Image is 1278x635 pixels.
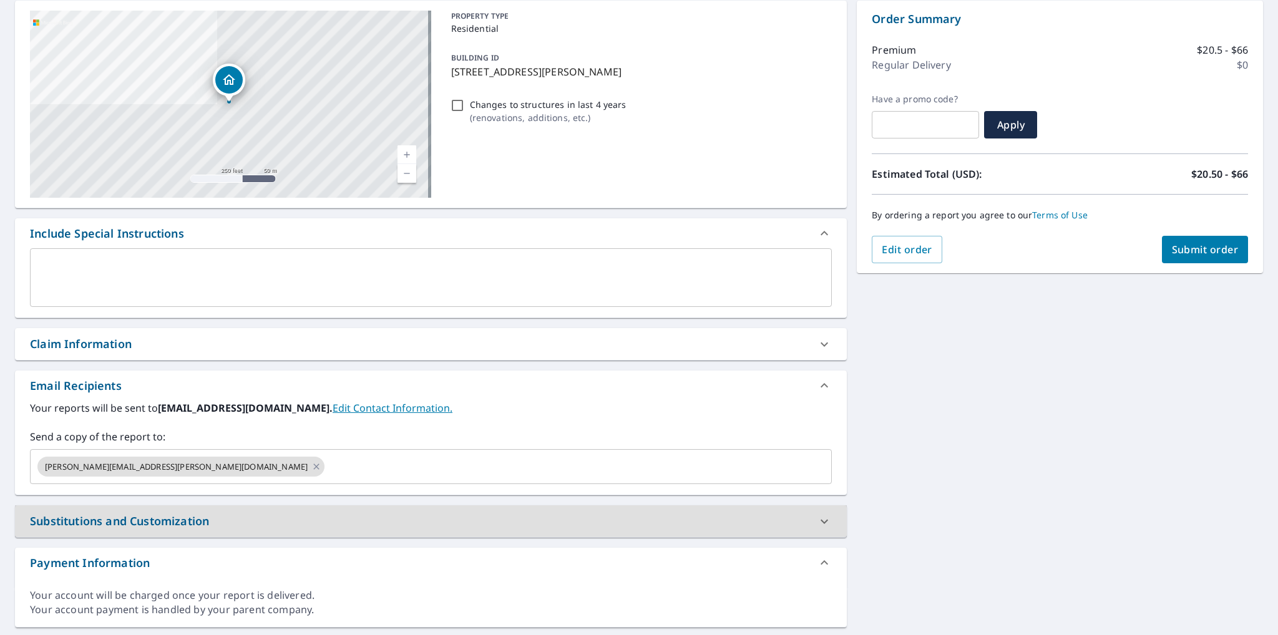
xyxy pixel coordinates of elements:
p: [STREET_ADDRESS][PERSON_NAME] [451,64,827,79]
a: Current Level 17, Zoom Out [398,164,416,183]
div: Email Recipients [15,371,847,400]
p: Premium [872,42,916,57]
p: Changes to structures in last 4 years [470,98,627,111]
div: Substitutions and Customization [30,513,209,530]
button: Edit order [872,236,942,263]
div: Email Recipients [30,377,122,394]
div: Claim Information [30,336,132,352]
b: [EMAIL_ADDRESS][DOMAIN_NAME]. [158,401,333,415]
p: $20.5 - $66 [1197,42,1248,57]
p: Residential [451,22,827,35]
a: Current Level 17, Zoom In [398,145,416,164]
p: $20.50 - $66 [1191,167,1248,182]
label: Send a copy of the report to: [30,429,832,444]
p: By ordering a report you agree to our [872,210,1248,221]
p: $0 [1237,57,1248,72]
span: [PERSON_NAME][EMAIL_ADDRESS][PERSON_NAME][DOMAIN_NAME] [37,461,315,473]
div: Your account will be charged once your report is delivered. [30,588,832,603]
div: Your account payment is handled by your parent company. [30,603,832,617]
div: Claim Information [15,328,847,360]
a: EditContactInfo [333,401,452,415]
p: PROPERTY TYPE [451,11,827,22]
div: Payment Information [30,555,150,571]
button: Apply [984,111,1037,138]
a: Terms of Use [1032,209,1088,221]
span: Submit order [1172,243,1239,256]
p: BUILDING ID [451,52,499,63]
span: Apply [994,118,1027,132]
p: Regular Delivery [872,57,950,72]
div: Dropped pin, building 1, Residential property, 112 Bright Gem Dr Saint Charles, MO 63304 [213,64,245,102]
p: ( renovations, additions, etc. ) [470,111,627,124]
label: Your reports will be sent to [30,400,832,415]
button: Submit order [1162,236,1249,263]
div: Include Special Instructions [30,225,184,242]
div: Include Special Instructions [15,218,847,248]
label: Have a promo code? [872,94,979,105]
p: Estimated Total (USD): [872,167,1060,182]
div: Payment Information [15,548,847,578]
div: Substitutions and Customization [15,505,847,537]
div: [PERSON_NAME][EMAIL_ADDRESS][PERSON_NAME][DOMAIN_NAME] [37,457,324,477]
p: Order Summary [872,11,1248,27]
span: Edit order [882,243,932,256]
